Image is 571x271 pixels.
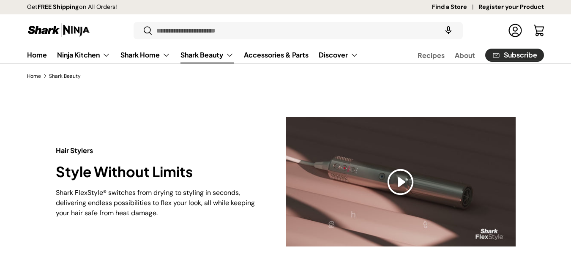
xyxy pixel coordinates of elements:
[435,21,462,40] speech-search-button: Search by voice
[244,47,309,63] a: Accessories & Parts
[27,74,41,79] a: Home
[120,47,170,63] a: Shark Home
[56,188,259,218] p: Shark FlexStyle® switches from drying to styling in seconds, delivering endless possibilities to ...
[27,22,90,38] img: Shark Ninja Philippines
[175,47,239,63] summary: Shark Beauty
[56,162,259,181] h2: ​Style Without Limits​
[180,47,234,63] a: Shark Beauty
[314,47,363,63] summary: Discover
[397,47,544,63] nav: Secondary
[27,47,47,63] a: Home
[478,3,544,12] a: Register your Product
[27,47,358,63] nav: Primary
[56,145,259,156] p: Hair Stylers​
[38,3,79,11] strong: FREE Shipping
[57,47,110,63] a: Ninja Kitchen
[485,49,544,62] a: Subscribe
[115,47,175,63] summary: Shark Home
[27,3,117,12] p: Get on All Orders!
[432,3,478,12] a: Find a Store
[319,47,358,63] a: Discover
[27,72,544,80] nav: Breadcrumbs
[52,47,115,63] summary: Ninja Kitchen
[418,47,445,63] a: Recipes
[455,47,475,63] a: About
[49,74,81,79] a: Shark Beauty
[504,52,537,58] span: Subscribe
